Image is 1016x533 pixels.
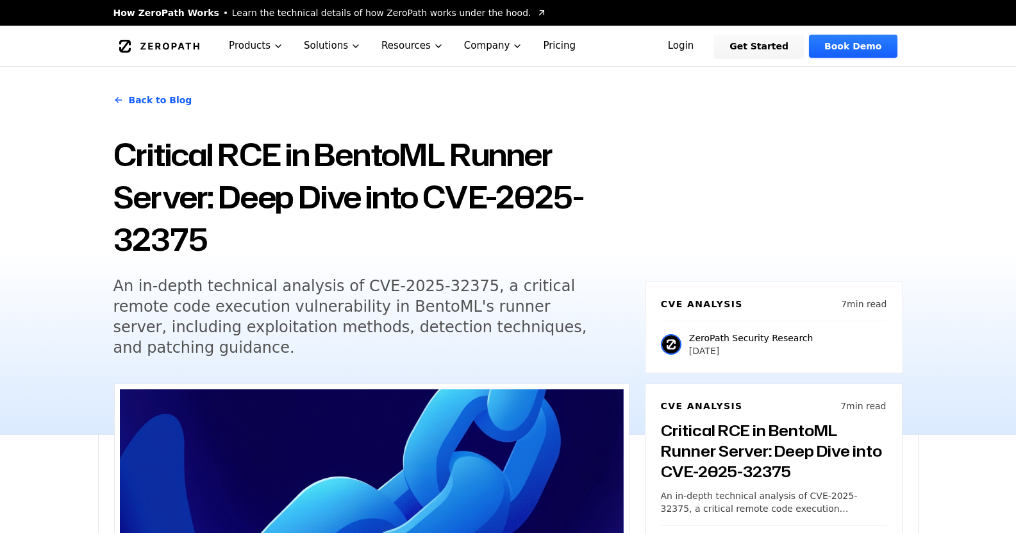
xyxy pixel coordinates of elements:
h6: CVE Analysis [661,400,743,412]
p: 7 min read [841,298,887,310]
img: ZeroPath Security Research [661,334,681,355]
h3: Critical RCE in BentoML Runner Server: Deep Dive into CVE-2025-32375 [661,420,887,482]
span: How ZeroPath Works [113,6,219,19]
button: Resources [371,26,454,66]
a: Back to Blog [113,82,192,118]
h1: Critical RCE in BentoML Runner Server: Deep Dive into CVE-2025-32375 [113,133,629,260]
button: Solutions [294,26,371,66]
p: ZeroPath Security Research [689,332,813,344]
nav: Global [98,26,919,66]
button: Company [454,26,533,66]
a: Get Started [714,35,804,58]
h6: CVE Analysis [661,298,743,310]
a: Book Demo [809,35,897,58]
a: How ZeroPath WorksLearn the technical details of how ZeroPath works under the hood. [113,6,547,19]
h5: An in-depth technical analysis of CVE-2025-32375, a critical remote code execution vulnerability ... [113,276,606,358]
a: Pricing [533,26,586,66]
span: Learn the technical details of how ZeroPath works under the hood. [232,6,531,19]
a: Login [653,35,710,58]
button: Products [219,26,294,66]
p: 7 min read [840,400,886,412]
p: [DATE] [689,344,813,357]
p: An in-depth technical analysis of CVE-2025-32375, a critical remote code execution vulnerability ... [661,489,887,515]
